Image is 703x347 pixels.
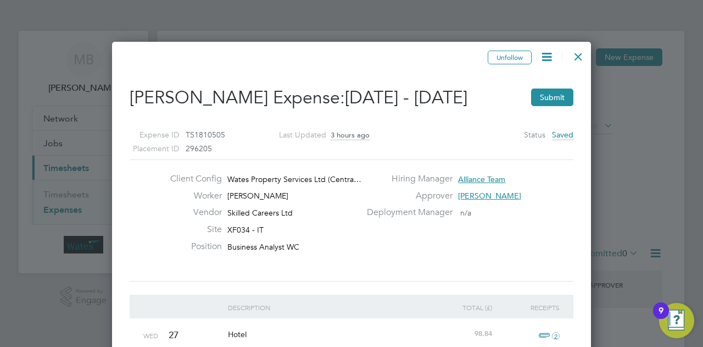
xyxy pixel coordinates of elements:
[228,329,247,339] span: Hotel
[458,191,521,201] span: [PERSON_NAME]
[360,173,453,185] label: Hiring Manager
[495,295,562,320] div: Receipts
[475,329,492,338] span: 98.84
[143,331,158,340] span: Wed
[263,128,326,142] label: Last Updated
[460,208,471,218] span: n/a
[331,130,370,140] span: 3 hours ago
[186,130,225,140] span: TS1810505
[169,329,178,341] span: 27
[659,303,694,338] button: Open Resource Center, 9 new notifications
[524,128,545,142] label: Status
[227,225,264,235] span: XF034 - IT
[161,224,222,235] label: Site
[161,207,222,218] label: Vendor
[186,144,212,153] span: 296205
[427,295,495,320] div: Total (£)
[161,173,222,185] label: Client Config
[488,51,532,65] button: Unfollow
[360,190,453,202] label: Approver
[227,174,361,184] span: Wates Property Services Ltd (Centra…
[130,86,573,109] h2: [PERSON_NAME] Expense:
[116,128,179,142] label: Expense ID
[659,311,663,325] div: 9
[227,242,299,252] span: Business Analyst WC
[552,130,573,140] span: Saved
[161,190,222,202] label: Worker
[360,207,453,218] label: Deployment Manager
[531,89,573,106] button: Submit
[161,241,222,252] label: Position
[552,332,560,340] i: 2
[116,142,179,156] label: Placement ID
[225,295,428,320] div: Description
[227,191,288,201] span: [PERSON_NAME]
[227,208,293,218] span: Skilled Careers Ltd
[458,174,505,184] span: Alliance Team
[345,87,467,108] span: [DATE] - [DATE]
